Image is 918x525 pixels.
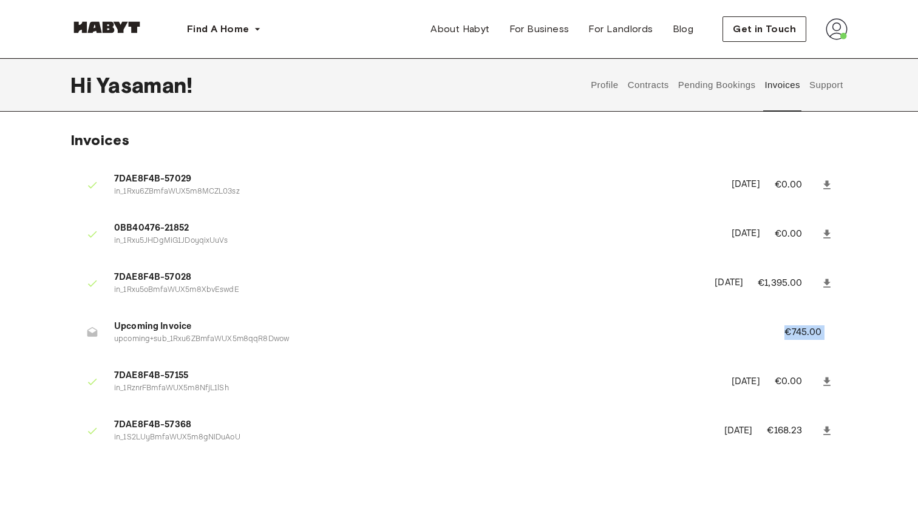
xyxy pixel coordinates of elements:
[97,72,192,98] span: Yasaman !
[775,227,818,242] p: €0.00
[500,17,579,41] a: For Business
[579,17,662,41] a: For Landlords
[114,222,717,235] span: 0BB40476-21852
[586,58,848,112] div: user profile tabs
[114,271,700,285] span: 7DAE8F4B-57028
[114,432,710,444] p: in_1S2LUyBmfaWUX5m8gNIDuAoU
[663,17,704,41] a: Blog
[114,235,717,247] p: in_1Rxu5JHDgMiG1JDoyqixUuVs
[590,58,620,112] button: Profile
[114,383,717,395] p: in_1RznrFBmfaWUX5m8NfjL1lSh
[732,178,760,192] p: [DATE]
[826,18,848,40] img: avatar
[70,72,97,98] span: Hi
[626,58,670,112] button: Contracts
[732,227,760,241] p: [DATE]
[114,369,717,383] span: 7DAE8F4B-57155
[676,58,757,112] button: Pending Bookings
[733,22,796,36] span: Get in Touch
[732,375,760,389] p: [DATE]
[421,17,499,41] a: About Habyt
[114,334,755,345] p: upcoming+sub_1Rxu6ZBmfaWUX5m8qqR8Dwow
[715,276,743,290] p: [DATE]
[775,374,818,389] p: €0.00
[724,424,753,438] p: [DATE]
[430,22,489,36] span: About Habyt
[509,22,569,36] span: For Business
[767,424,818,438] p: €168.23
[114,186,717,198] p: in_1Rxu6ZBmfaWUX5m8MCZL03sz
[70,21,143,33] img: Habyt
[187,22,249,36] span: Find A Home
[763,58,801,112] button: Invoices
[114,172,717,186] span: 7DAE8F4B-57029
[673,22,694,36] span: Blog
[177,17,271,41] button: Find A Home
[114,320,755,334] span: Upcoming Invoice
[784,325,838,340] p: €745.00
[70,131,129,149] span: Invoices
[807,58,845,112] button: Support
[114,418,710,432] span: 7DAE8F4B-57368
[758,276,818,291] p: €1,395.00
[775,178,818,192] p: €0.00
[722,16,806,42] button: Get in Touch
[588,22,653,36] span: For Landlords
[114,285,700,296] p: in_1Rxu5oBmfaWUX5m8XbvEswdE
